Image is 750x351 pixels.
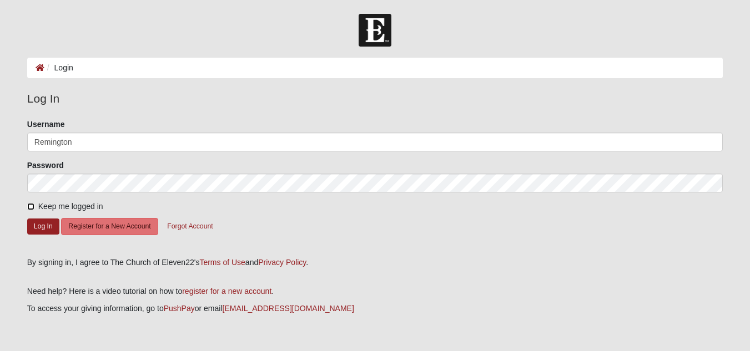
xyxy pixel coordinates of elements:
label: Password [27,160,64,171]
a: Privacy Policy [258,258,306,267]
a: register for a new account [182,287,271,296]
a: [EMAIL_ADDRESS][DOMAIN_NAME] [223,304,354,313]
p: To access your giving information, go to or email [27,303,723,314]
p: Need help? Here is a video tutorial on how to . [27,286,723,297]
button: Forgot Account [160,218,220,235]
div: By signing in, I agree to The Church of Eleven22's and . [27,257,723,268]
legend: Log In [27,90,723,108]
li: Login [44,62,73,74]
a: PushPay [164,304,195,313]
button: Log In [27,218,59,235]
img: Church of Eleven22 Logo [359,14,391,47]
input: Keep me logged in [27,203,34,210]
label: Username [27,119,65,130]
button: Register for a New Account [61,218,158,235]
a: Terms of Use [199,258,245,267]
span: Keep me logged in [38,202,103,211]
